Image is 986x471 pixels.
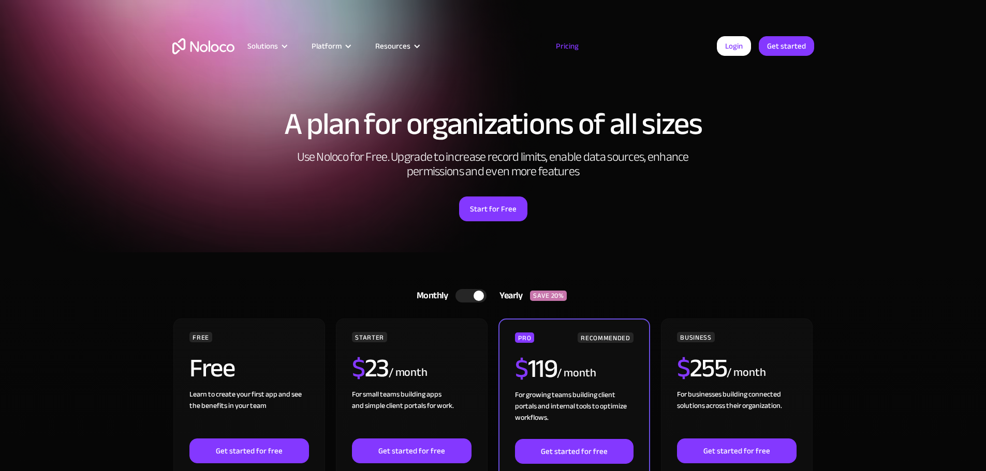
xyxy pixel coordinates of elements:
[515,389,633,439] div: For growing teams building client portals and internal tools to optimize workflows.
[515,332,534,343] div: PRO
[362,39,431,53] div: Resources
[352,355,389,381] h2: 23
[172,109,814,140] h1: A plan for organizations of all sizes
[299,39,362,53] div: Platform
[487,288,530,303] div: Yearly
[677,332,714,342] div: BUSINESS
[677,355,727,381] h2: 255
[389,364,428,381] div: / month
[543,39,592,53] a: Pricing
[234,39,299,53] div: Solutions
[312,39,342,53] div: Platform
[352,344,365,392] span: $
[404,288,456,303] div: Monthly
[677,344,690,392] span: $
[717,36,751,56] a: Login
[515,344,528,393] span: $
[459,196,527,221] a: Start for Free
[189,355,234,381] h2: Free
[352,389,471,438] div: For small teams building apps and simple client portals for work. ‍
[352,332,387,342] div: STARTER
[375,39,410,53] div: Resources
[677,389,796,438] div: For businesses building connected solutions across their organization. ‍
[172,38,234,54] a: home
[352,438,471,463] a: Get started for free
[759,36,814,56] a: Get started
[189,389,308,438] div: Learn to create your first app and see the benefits in your team ‍
[189,438,308,463] a: Get started for free
[515,356,557,382] h2: 119
[189,332,212,342] div: FREE
[677,438,796,463] a: Get started for free
[557,365,596,382] div: / month
[515,439,633,464] a: Get started for free
[530,291,567,301] div: SAVE 20%
[286,150,700,179] h2: Use Noloco for Free. Upgrade to increase record limits, enable data sources, enhance permissions ...
[578,332,633,343] div: RECOMMENDED
[727,364,766,381] div: / month
[247,39,278,53] div: Solutions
